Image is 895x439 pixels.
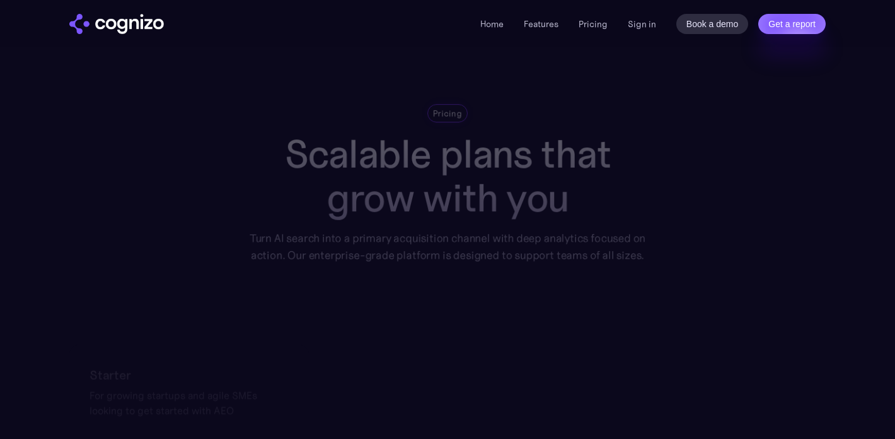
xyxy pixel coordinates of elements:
[579,18,608,30] a: Pricing
[89,388,289,418] div: For growing startups and agile SMEs looking to get started with AEO
[69,14,164,34] img: cognizo logo
[524,18,558,30] a: Features
[628,16,656,32] a: Sign in
[89,365,289,385] h2: Starter
[240,230,654,264] div: Turn AI search into a primary acquisition channel with deep analytics focused on action. Our ente...
[758,14,826,34] a: Get a report
[676,14,749,34] a: Book a demo
[69,14,164,34] a: home
[480,18,504,30] a: Home
[433,107,462,119] div: Pricing
[240,132,654,220] h1: Scalable plans that grow with you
